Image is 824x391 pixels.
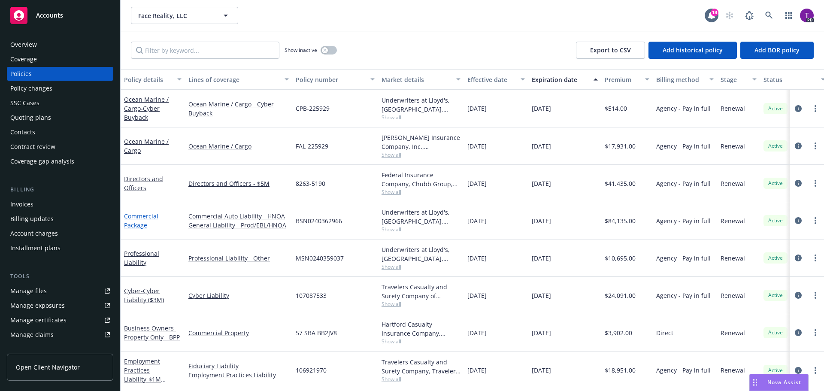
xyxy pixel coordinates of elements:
button: Add historical policy [648,42,737,59]
a: Commercial Package [124,212,158,229]
a: more [810,178,821,188]
a: Ocean Marine / Cargo - Cyber Buyback [188,100,289,118]
span: Show all [382,188,460,196]
a: Billing updates [7,212,113,226]
span: [DATE] [532,366,551,375]
a: General Liability - Prod/EBL/HNOA [188,221,289,230]
span: Renewal [721,142,745,151]
span: - Cyber Buyback [124,104,160,121]
span: Direct [656,328,673,337]
div: Contract review [10,140,55,154]
span: Active [767,105,784,112]
span: Renewal [721,291,745,300]
div: Policies [10,67,32,81]
a: Ocean Marine / Cargo [188,142,289,151]
span: 8263-5190 [296,179,325,188]
span: CPB-225929 [296,104,330,113]
div: Invoices [10,197,33,211]
button: Export to CSV [576,42,645,59]
a: Quoting plans [7,111,113,124]
div: SSC Cases [10,96,39,110]
a: Manage files [7,284,113,298]
a: Manage exposures [7,299,113,312]
span: [DATE] [467,254,487,263]
span: Renewal [721,104,745,113]
a: Employment Practices Liability [188,370,289,379]
a: circleInformation [793,178,803,188]
a: Directors and Officers - $5M [188,179,289,188]
div: Hartford Casualty Insurance Company, Hartford Insurance Group [382,320,460,338]
span: Show all [382,338,460,345]
div: Expiration date [532,75,588,84]
span: [DATE] [532,179,551,188]
div: Underwriters at Lloyd's, [GEOGRAPHIC_DATA], [PERSON_NAME] of [GEOGRAPHIC_DATA], [PERSON_NAME] Cargo [382,96,460,114]
span: MSN0240359037 [296,254,344,263]
span: Agency - Pay in full [656,291,711,300]
span: [DATE] [532,142,551,151]
a: Manage BORs [7,343,113,356]
div: Installment plans [10,241,61,255]
span: [DATE] [467,142,487,151]
span: [DATE] [532,291,551,300]
div: Manage BORs [10,343,51,356]
a: Fiduciary Liability [188,361,289,370]
span: Renewal [721,366,745,375]
button: Stage [717,69,760,90]
a: Overview [7,38,113,52]
div: Policy details [124,75,172,84]
div: Status [763,75,816,84]
span: [DATE] [467,104,487,113]
div: Premium [605,75,640,84]
a: Contract review [7,140,113,154]
span: [DATE] [467,216,487,225]
div: Federal Insurance Company, Chubb Group, Chubb Group (International) [382,170,460,188]
span: [DATE] [467,328,487,337]
span: [DATE] [467,291,487,300]
img: photo [800,9,814,22]
a: Ocean Marine / Cargo [124,95,169,121]
div: Stage [721,75,747,84]
span: Show inactive [285,46,317,54]
a: circleInformation [793,103,803,114]
a: Switch app [780,7,797,24]
button: Billing method [653,69,717,90]
div: [PERSON_NAME] Insurance Company, Inc., [PERSON_NAME] Group, [PERSON_NAME] Cargo [382,133,460,151]
a: more [810,215,821,226]
span: $18,951.00 [605,366,636,375]
a: circleInformation [793,327,803,338]
span: Add BOR policy [754,46,800,54]
span: Renewal [721,179,745,188]
a: Policies [7,67,113,81]
div: Contacts [10,125,35,139]
span: Agency - Pay in full [656,366,711,375]
a: Professional Liability - Other [188,254,289,263]
div: Policy changes [10,82,52,95]
a: circleInformation [793,290,803,300]
div: Underwriters at Lloyd's, [GEOGRAPHIC_DATA], [PERSON_NAME] of [GEOGRAPHIC_DATA], [GEOGRAPHIC_DATA] [382,245,460,263]
span: [DATE] [532,216,551,225]
span: 107087533 [296,291,327,300]
span: Show all [382,114,460,121]
span: $41,435.00 [605,179,636,188]
div: 18 [711,9,718,16]
span: Agency - Pay in full [656,104,711,113]
span: Show all [382,151,460,158]
a: circleInformation [793,215,803,226]
span: $84,135.00 [605,216,636,225]
span: Accounts [36,12,63,19]
a: Contacts [7,125,113,139]
a: more [810,365,821,376]
div: Manage exposures [10,299,65,312]
div: Effective date [467,75,515,84]
div: Account charges [10,227,58,240]
button: Expiration date [528,69,601,90]
a: Ocean Marine / Cargo [124,137,169,155]
span: BSN0240362966 [296,216,342,225]
span: Renewal [721,216,745,225]
span: Face Reality, LLC [138,11,212,20]
div: Quoting plans [10,111,51,124]
span: Show all [382,300,460,308]
div: Travelers Casualty and Surety Company of America, Travelers Insurance [382,282,460,300]
a: circleInformation [793,365,803,376]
